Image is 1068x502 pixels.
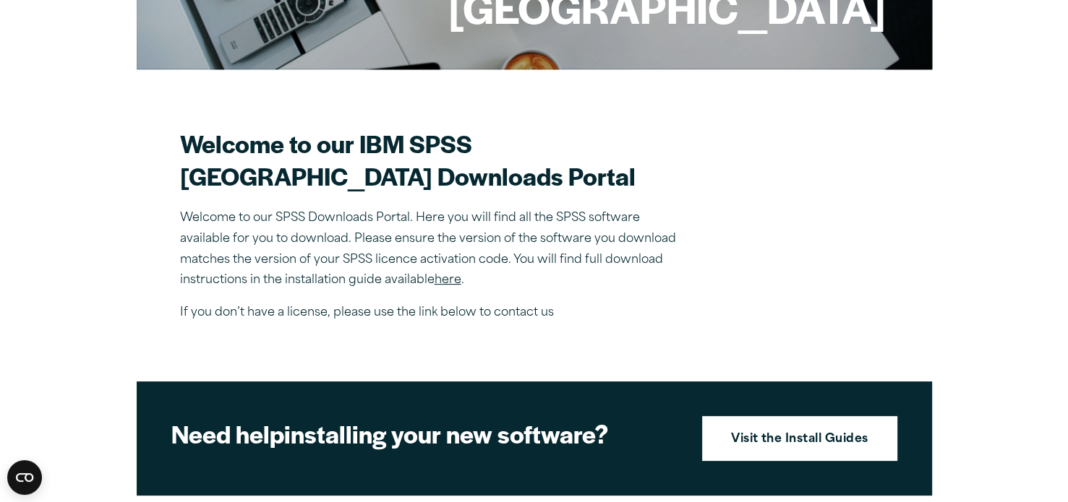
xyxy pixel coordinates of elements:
strong: Visit the Install Guides [731,430,868,449]
button: Open CMP widget [7,460,42,495]
p: Welcome to our SPSS Downloads Portal. Here you will find all the SPSS software available for you ... [180,208,686,291]
strong: Need help [171,416,284,451]
a: here [435,274,461,286]
h2: Welcome to our IBM SPSS [GEOGRAPHIC_DATA] Downloads Portal [180,127,686,192]
a: Visit the Install Guides [702,416,897,461]
h2: installing your new software? [171,417,678,450]
p: If you don’t have a license, please use the link below to contact us [180,303,686,324]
